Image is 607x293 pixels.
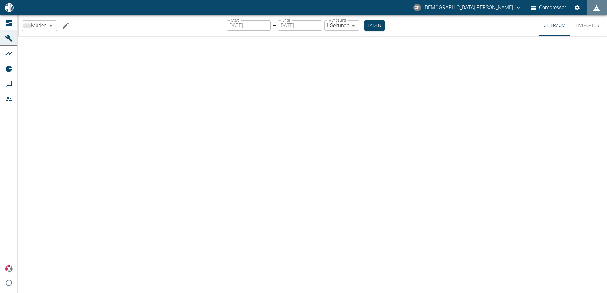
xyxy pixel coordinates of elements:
[539,15,570,36] button: Zeitraum
[31,22,47,29] span: Müden
[5,265,13,273] img: Xplore Logo
[282,17,290,23] label: Ende
[231,17,239,23] label: Start
[324,20,359,31] div: 1 Sekunde
[273,22,276,29] p: –
[412,2,522,13] button: christian.kraft@arcanum-energy.de
[23,22,47,29] a: Müden
[227,20,271,31] input: DD.MM.YYYY
[59,19,72,32] button: Machine bearbeiten
[364,20,385,31] button: Laden
[530,2,568,13] button: Compressor
[571,2,583,13] button: Einstellungen
[413,4,421,11] div: CK
[278,20,322,31] input: DD.MM.YYYY
[4,3,14,12] img: logo
[329,17,346,23] label: Auflösung
[570,15,604,36] button: Live-Daten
